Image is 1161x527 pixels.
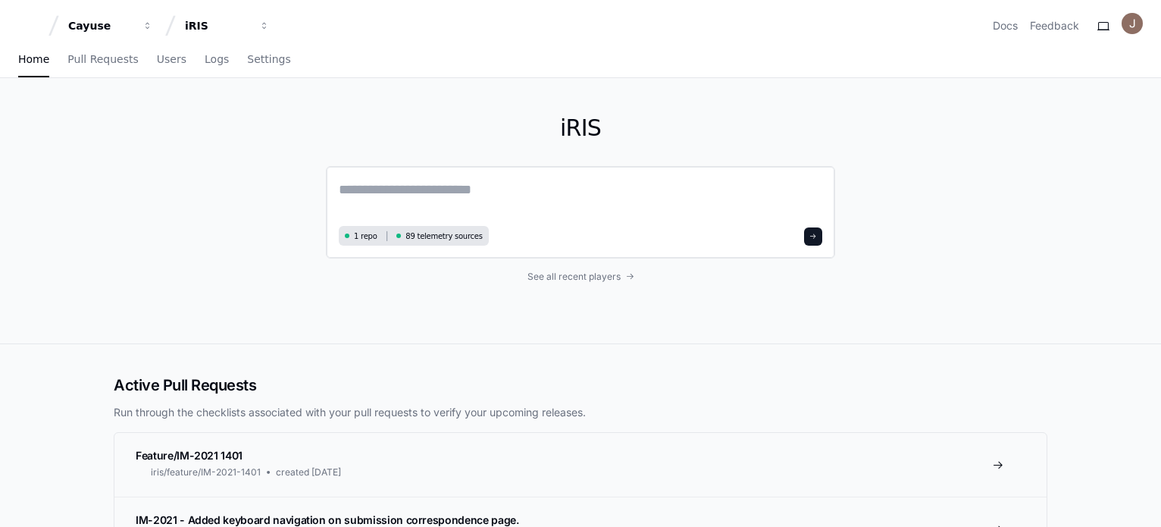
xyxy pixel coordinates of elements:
[18,55,49,64] span: Home
[205,55,229,64] span: Logs
[136,513,519,526] span: IM-2021 - Added keyboard navigation on submission correspondence page.
[18,42,49,77] a: Home
[114,405,1047,420] p: Run through the checklists associated with your pull requests to verify your upcoming releases.
[1030,18,1079,33] button: Feedback
[247,55,290,64] span: Settings
[185,18,250,33] div: iRIS
[326,271,835,283] a: See all recent players
[157,55,186,64] span: Users
[993,18,1018,33] a: Docs
[157,42,186,77] a: Users
[276,466,341,478] span: created [DATE]
[405,231,482,242] span: 89 telemetry sources
[114,375,1047,396] h2: Active Pull Requests
[67,55,138,64] span: Pull Requests
[354,231,377,242] span: 1 repo
[527,271,621,283] span: See all recent players
[205,42,229,77] a: Logs
[179,12,276,39] button: iRIS
[151,466,261,478] span: iris/feature/IM-2021-1401
[136,449,243,462] span: Feature/IM-2021 1401
[68,18,133,33] div: Cayuse
[326,114,835,142] h1: iRIS
[114,433,1047,497] a: Feature/IM-2021 1401iris/feature/IM-2021-1401created [DATE]
[67,42,138,77] a: Pull Requests
[62,12,159,39] button: Cayuse
[1122,13,1143,34] img: ACg8ocL0-VV38dUbyLUN_j_Ryupr2ywH6Bky3aOUOf03hrByMsB9Zg=s96-c
[247,42,290,77] a: Settings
